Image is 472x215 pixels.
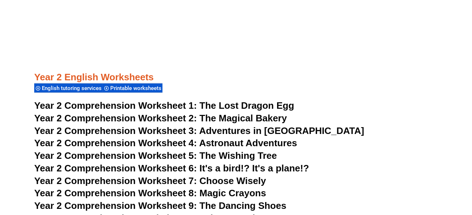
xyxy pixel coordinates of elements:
[34,113,197,124] span: Year 2 Comprehension Worksheet 2:
[199,125,364,136] span: Adventures in [GEOGRAPHIC_DATA]
[436,180,472,215] iframe: Chat Widget
[34,188,266,198] a: Year 2 Comprehension Worksheet 8: Magic Crayons
[34,200,286,211] a: Year 2 Comprehension Worksheet 9: The Dancing Shoes
[110,85,164,91] span: Printable worksheets
[34,100,294,111] a: Year 2 Comprehension Worksheet 1: The Lost Dragon Egg
[34,138,297,148] a: Year 2 Comprehension Worksheet 4: Astronaut Adventures
[34,175,197,186] span: Year 2 Comprehension Worksheet 7:
[34,138,197,148] span: Year 2 Comprehension Worksheet 4:
[34,163,309,174] a: Year 2 Comprehension Worksheet 6: It's a bird!? It's a plane!?
[200,100,294,111] span: The Lost Dragon Egg
[103,83,162,93] div: Printable worksheets
[34,150,277,161] a: Year 2 Comprehension Worksheet 5: The Wishing Tree
[200,175,266,186] span: Choose Wisely
[200,113,287,124] span: The Magical Bakery
[200,150,277,161] span: The Wishing Tree
[34,47,438,84] h3: Year 2 English Worksheets
[34,100,197,111] span: Year 2 Comprehension Worksheet 1:
[34,125,364,136] a: Year 2 Comprehension Worksheet 3: Adventures in [GEOGRAPHIC_DATA]
[42,85,104,91] span: English tutoring services
[34,83,103,93] div: English tutoring services
[34,113,287,124] a: Year 2 Comprehension Worksheet 2: The Magical Bakery
[199,138,297,148] span: Astronaut Adventures
[34,175,266,186] a: Year 2 Comprehension Worksheet 7: Choose Wisely
[34,125,197,136] span: Year 2 Comprehension Worksheet 3:
[34,150,197,161] span: Year 2 Comprehension Worksheet 5:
